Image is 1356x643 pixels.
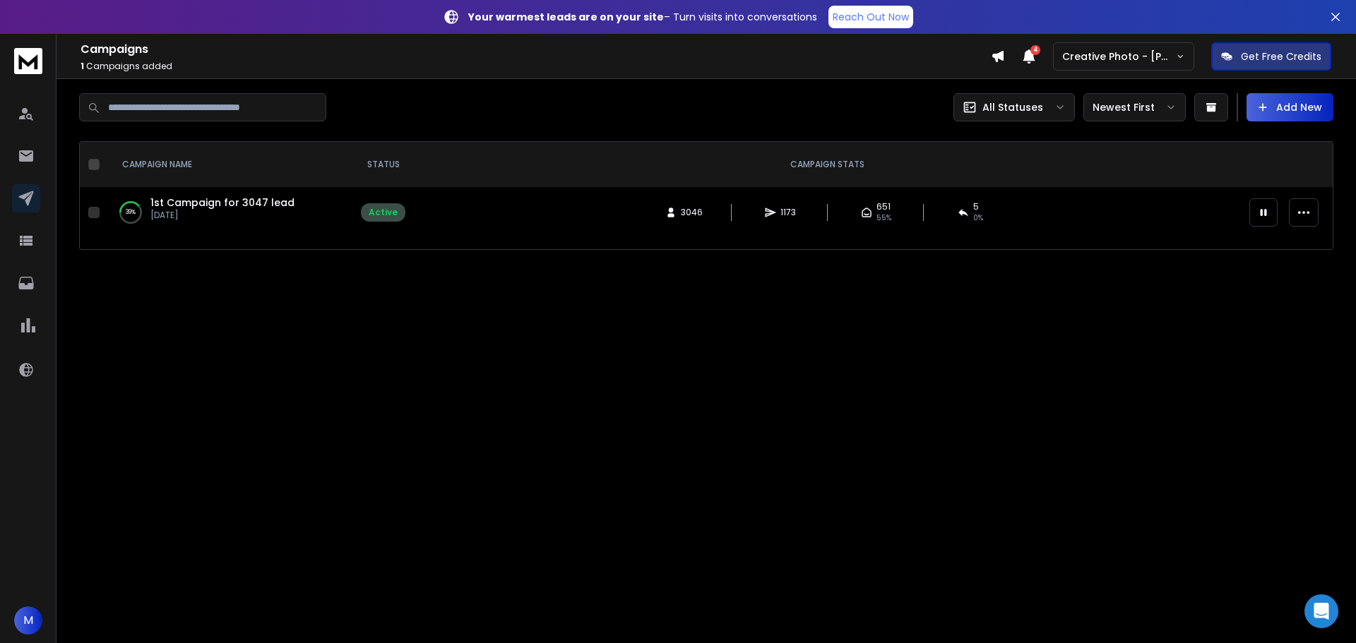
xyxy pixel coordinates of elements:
p: Get Free Credits [1241,49,1321,64]
span: 651 [876,201,891,212]
p: Reach Out Now [833,10,909,24]
span: 55 % [876,212,891,224]
p: – Turn visits into conversations [468,10,817,24]
span: 5 [973,201,979,212]
th: STATUS [352,142,414,187]
button: M [14,606,42,635]
button: Get Free Credits [1211,42,1331,71]
img: logo [14,48,42,74]
div: Active [369,207,398,218]
th: CAMPAIGN NAME [105,142,352,187]
a: 1st Campaign for 3047 lead [150,196,295,210]
div: Open Intercom Messenger [1304,594,1338,628]
span: 1173 [780,207,796,218]
p: 39 % [126,205,136,220]
span: 1 [81,60,84,72]
p: All Statuses [982,100,1043,114]
h1: Campaigns [81,41,991,58]
span: 4 [1030,45,1040,55]
strong: Your warmest leads are on your site [468,10,664,24]
p: Campaigns added [81,61,991,72]
p: Creative Photo - [PERSON_NAME] [1062,49,1176,64]
span: 3046 [681,207,703,218]
th: CAMPAIGN STATS [414,142,1241,187]
td: 39%1st Campaign for 3047 lead[DATE] [105,187,352,238]
p: [DATE] [150,210,295,221]
button: Add New [1247,93,1333,121]
button: Newest First [1083,93,1186,121]
a: Reach Out Now [828,6,913,28]
span: 0 % [973,212,983,224]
